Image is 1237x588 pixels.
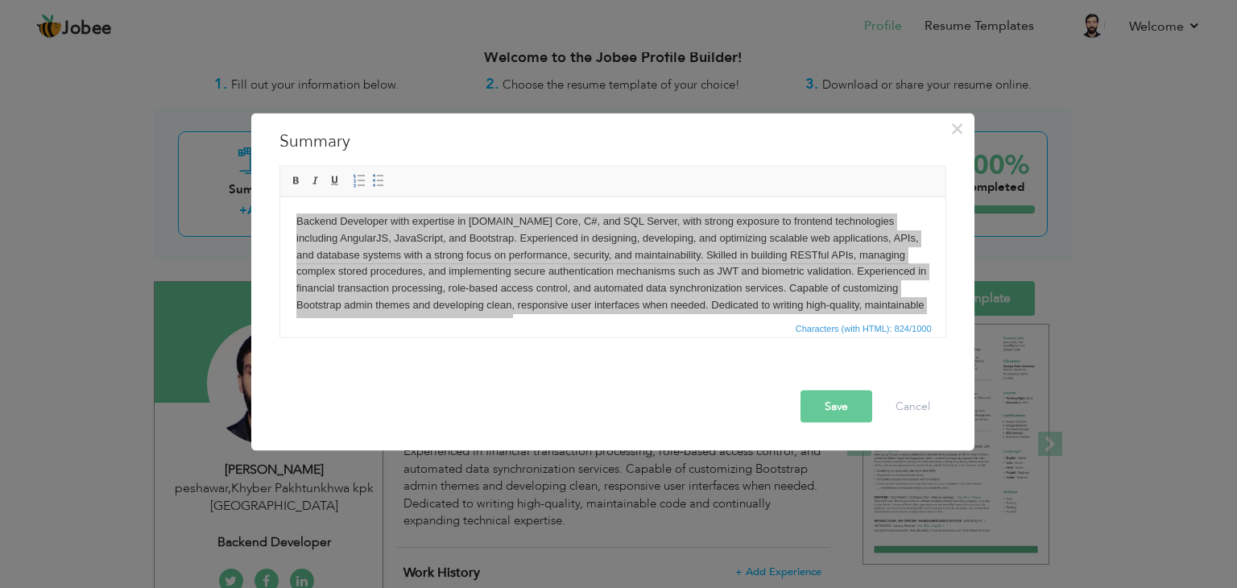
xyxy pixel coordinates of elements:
div: Statistics [792,321,937,336]
span: Characters (with HTML): 824/1000 [792,321,935,336]
button: Close [945,116,970,142]
a: Insert/Remove Numbered List [350,172,368,190]
a: Italic [307,172,325,190]
button: Save [801,391,872,423]
iframe: Rich Text Editor, summaryEditor [280,197,945,318]
a: Bold [288,172,305,190]
body: Backend Developer with expertise in [DOMAIN_NAME] Core, C#, and SQL Server, with strong exposure ... [16,16,649,134]
button: Cancel [879,391,946,423]
a: Underline [326,172,344,190]
span: × [950,114,964,143]
a: Insert/Remove Bulleted List [370,172,387,190]
h3: Summary [279,130,946,154]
